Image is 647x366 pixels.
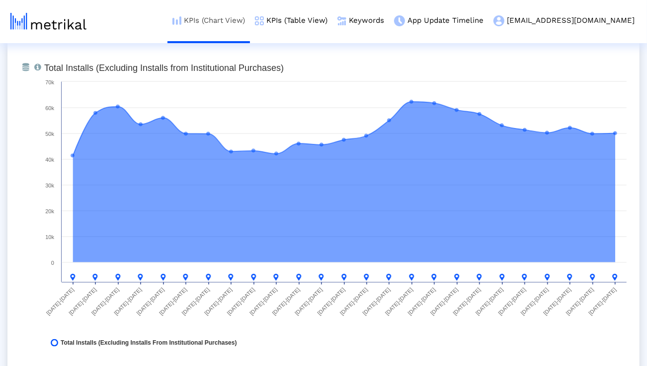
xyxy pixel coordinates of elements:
[520,287,550,316] text: [DATE]-[DATE]
[406,287,436,316] text: [DATE]-[DATE]
[294,287,323,316] text: [DATE]-[DATE]
[45,208,54,214] text: 20k
[45,131,54,137] text: 50k
[452,287,482,316] text: [DATE]-[DATE]
[136,287,165,316] text: [DATE]-[DATE]
[542,287,572,316] text: [DATE]-[DATE]
[45,287,75,316] text: [DATE]-[DATE]
[10,13,86,30] img: metrical-logo-light.png
[384,287,414,316] text: [DATE]-[DATE]
[497,287,527,316] text: [DATE]-[DATE]
[172,16,181,25] img: kpi-chart-menu-icon.png
[493,15,504,26] img: my-account-menu-icon.png
[271,287,301,316] text: [DATE]-[DATE]
[429,287,459,316] text: [DATE]-[DATE]
[316,287,346,316] text: [DATE]-[DATE]
[45,79,54,85] text: 70k
[158,287,188,316] text: [DATE]-[DATE]
[248,287,278,316] text: [DATE]-[DATE]
[68,287,97,316] text: [DATE]-[DATE]
[181,287,211,316] text: [DATE]-[DATE]
[339,287,369,316] text: [DATE]-[DATE]
[113,287,143,316] text: [DATE]-[DATE]
[90,287,120,316] text: [DATE]-[DATE]
[255,16,264,25] img: kpi-table-menu-icon.png
[51,260,54,266] text: 0
[45,105,54,111] text: 60k
[587,287,617,316] text: [DATE]-[DATE]
[45,157,54,163] text: 40k
[337,16,346,25] img: keywords.png
[361,287,391,316] text: [DATE]-[DATE]
[45,234,54,240] text: 10k
[226,287,256,316] text: [DATE]-[DATE]
[45,183,54,188] text: 30k
[61,339,237,347] span: Total Installs (Excluding Installs From Institutional Purchases)
[44,63,284,73] tspan: Total Installs (Excluding Installs from Institutional Purchases)
[475,287,504,316] text: [DATE]-[DATE]
[203,287,233,316] text: [DATE]-[DATE]
[565,287,595,316] text: [DATE]-[DATE]
[394,15,405,26] img: app-update-menu-icon.png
